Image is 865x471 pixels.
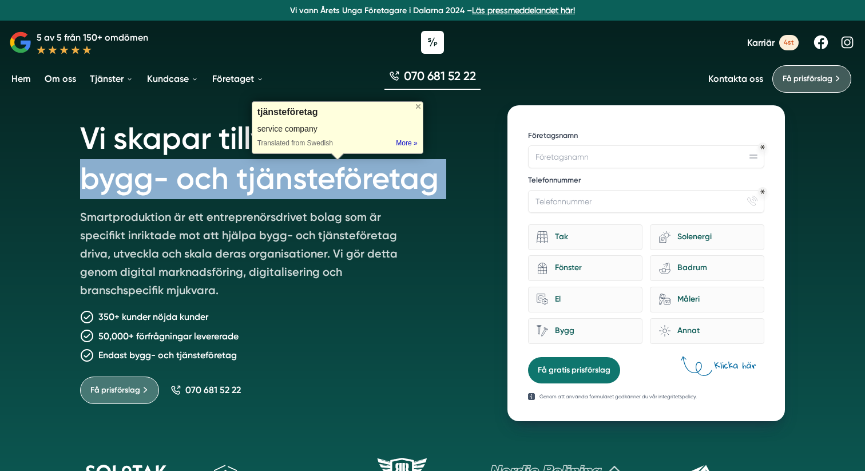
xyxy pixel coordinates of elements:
a: Kontakta oss [708,73,763,84]
a: Få prisförslag [80,377,159,404]
a: Läs pressmeddelandet här! [472,6,575,15]
a: Tjänster [88,64,136,93]
label: Telefonnummer [528,175,764,188]
label: Företagsnamn [528,130,764,143]
a: 070 681 52 22 [384,68,481,90]
span: 4st [779,35,799,50]
span: 070 681 52 22 [404,68,476,84]
p: 350+ kunder nöjda kunder [98,310,208,324]
a: Få prisförslag [772,65,851,93]
p: Endast bygg- och tjänsteföretag [98,348,237,362]
p: 50,000+ förfrågningar levererade [98,329,239,343]
button: Få gratis prisförslag [528,357,620,383]
div: Obligatoriskt [760,145,765,149]
a: Kundcase [145,64,201,93]
span: Karriär [747,37,775,48]
p: Genom att använda formuläret godkänner du vår integritetspolicy. [539,393,697,401]
div: Obligatoriskt [760,189,765,194]
p: 5 av 5 från 150+ omdömen [37,30,148,45]
p: Vi vann Årets Unga Företagare i Dalarna 2024 – [5,5,860,16]
span: Få prisförslag [783,73,832,85]
a: Företaget [210,64,266,93]
span: Få prisförslag [90,384,140,397]
a: 070 681 52 22 [170,385,241,395]
input: Telefonnummer [528,190,764,213]
a: Om oss [42,64,78,93]
h1: Vi skapar tillväxt för bygg- och tjänsteföretag [80,105,480,208]
a: Hem [9,64,33,93]
p: Smartproduktion är ett entreprenörsdrivet bolag som är specifikt inriktade mot att hjälpa bygg- o... [80,208,410,304]
input: Företagsnamn [528,145,764,168]
span: 070 681 52 22 [185,385,241,395]
a: Karriär 4st [747,35,799,50]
